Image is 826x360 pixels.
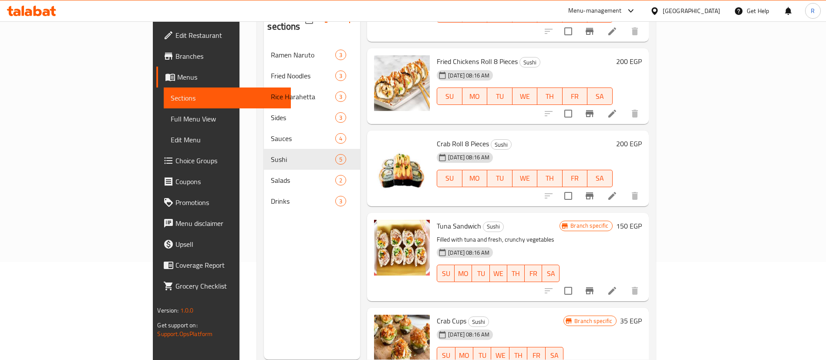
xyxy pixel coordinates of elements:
[171,93,284,103] span: Sections
[624,21,645,42] button: delete
[458,267,469,280] span: MO
[335,196,346,206] div: items
[567,222,612,230] span: Branch specific
[559,22,577,40] span: Select to update
[468,316,489,327] div: Sushi
[441,267,451,280] span: SU
[156,213,291,234] a: Menu disclaimer
[455,265,472,282] button: MO
[175,176,284,187] span: Coupons
[156,171,291,192] a: Coupons
[374,55,430,111] img: Fried Chickens Roll 8 Pieces
[441,172,459,185] span: SU
[175,30,284,40] span: Edit Restaurant
[487,170,512,187] button: TU
[271,71,335,81] span: Fried Noodles
[663,6,720,16] div: [GEOGRAPHIC_DATA]
[566,172,584,185] span: FR
[374,220,430,276] img: Tuna Sandwich
[157,320,197,331] span: Get support on:
[437,137,489,150] span: Crab Roll 8 Pieces
[271,112,335,123] span: Sides
[374,138,430,193] img: Crab Roll 8 Pieces
[156,276,291,296] a: Grocery Checklist
[537,87,563,105] button: TH
[616,220,642,232] h6: 150 EGP
[607,286,617,296] a: Edit menu item
[491,139,512,150] div: Sushi
[156,67,291,87] a: Menus
[607,26,617,37] a: Edit menu item
[171,114,284,124] span: Full Menu View
[607,108,617,119] a: Edit menu item
[559,187,577,205] span: Select to update
[437,219,481,232] span: Tuna Sandwich
[437,265,455,282] button: SU
[175,155,284,166] span: Choice Groups
[175,51,284,61] span: Branches
[466,172,484,185] span: MO
[525,265,542,282] button: FR
[445,153,493,161] span: [DATE] 08:16 AM
[462,87,488,105] button: MO
[177,72,284,82] span: Menus
[156,234,291,255] a: Upsell
[507,265,525,282] button: TH
[175,197,284,208] span: Promotions
[271,154,335,165] span: Sushi
[466,90,484,103] span: MO
[541,90,559,103] span: TH
[493,267,504,280] span: WE
[579,185,600,206] button: Branch-specific-item
[483,222,503,232] span: Sushi
[175,218,284,229] span: Menu disclaimer
[571,317,616,325] span: Branch specific
[568,6,622,16] div: Menu-management
[483,222,504,232] div: Sushi
[336,114,346,122] span: 3
[164,108,291,129] a: Full Menu View
[624,185,645,206] button: delete
[462,170,488,187] button: MO
[175,239,284,249] span: Upsell
[335,91,346,102] div: items
[336,176,346,185] span: 2
[445,249,493,257] span: [DATE] 08:16 AM
[264,191,360,212] div: Drinks3
[264,170,360,191] div: Salads2
[264,86,360,107] div: Rice Harahetta3
[157,328,212,340] a: Support.OpsPlatform
[491,90,509,103] span: TU
[271,175,335,185] span: Salads
[445,330,493,339] span: [DATE] 08:16 AM
[563,87,588,105] button: FR
[616,55,642,67] h6: 200 EGP
[512,87,538,105] button: WE
[156,46,291,67] a: Branches
[616,138,642,150] h6: 200 EGP
[437,87,462,105] button: SU
[475,267,486,280] span: TU
[164,87,291,108] a: Sections
[620,315,642,327] h6: 35 EGP
[335,50,346,60] div: items
[164,129,291,150] a: Edit Menu
[336,72,346,80] span: 3
[607,191,617,201] a: Edit menu item
[437,55,518,68] span: Fried Chickens Roll 8 Pieces
[528,267,539,280] span: FR
[445,71,493,80] span: [DATE] 08:16 AM
[271,133,335,144] div: Sauces
[587,87,613,105] button: SA
[624,103,645,124] button: delete
[559,104,577,123] span: Select to update
[157,305,179,316] span: Version:
[591,172,609,185] span: SA
[490,265,507,282] button: WE
[437,170,462,187] button: SU
[519,57,540,67] div: Sushi
[579,21,600,42] button: Branch-specific-item
[546,267,556,280] span: SA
